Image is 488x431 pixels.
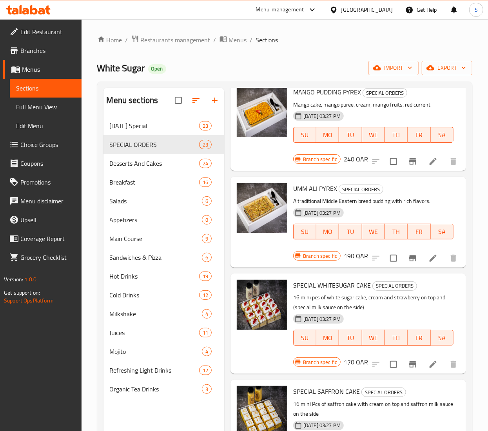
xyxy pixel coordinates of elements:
button: Add section [205,91,224,110]
button: SA [431,127,454,143]
span: Menu disclaimer [20,196,75,206]
div: Cold Drinks12 [103,286,224,304]
div: Juices11 [103,323,224,342]
span: WE [365,332,382,344]
span: SPECIAL ORDERS [110,140,199,149]
span: WE [365,129,382,141]
div: SPECIAL ORDERS [363,88,407,98]
div: items [202,309,212,319]
div: Hot Drinks19 [103,267,224,286]
span: [DATE] 03:27 PM [300,315,344,323]
span: FR [411,332,427,344]
span: SPECIAL WHITESUGAR CAKE [293,279,371,291]
button: TH [385,224,408,239]
p: 16 mini Pcs of saffron cake with cream on top and saffron milk sauce on the side [293,399,454,419]
span: Select all sections [170,92,187,109]
div: Desserts And Cakes [110,159,199,168]
span: Restaurants management [141,35,210,45]
div: items [199,290,212,300]
span: TH [388,226,405,237]
li: / [125,35,128,45]
div: items [202,384,212,394]
span: [DATE] 03:27 PM [300,422,344,429]
span: SU [297,226,313,237]
span: Promotions [20,177,75,187]
div: items [199,140,212,149]
span: Appetizers [110,215,202,225]
span: SPECIAL ORDERS [363,89,407,98]
span: 19 [200,273,211,280]
div: items [199,272,212,281]
span: Branches [20,46,75,55]
span: 1.0.0 [24,274,36,284]
a: Edit Restaurant [3,22,82,41]
button: MO [316,330,339,346]
div: Cold Drinks [110,290,199,300]
div: Ramadan Special [110,121,199,130]
a: Full Menu View [10,98,82,116]
span: Menus [22,65,75,74]
div: SPECIAL ORDERS [372,281,417,291]
nav: breadcrumb [97,35,472,45]
span: [DATE] 03:27 PM [300,112,344,120]
span: Salads [110,196,202,206]
span: Open [148,65,166,72]
button: TU [339,127,362,143]
span: TU [342,226,359,237]
div: items [202,347,212,356]
span: Edit Restaurant [20,27,75,36]
div: [DATE] Special23 [103,116,224,135]
span: Upsell [20,215,75,225]
span: 12 [200,292,211,299]
span: Full Menu View [16,102,75,112]
span: 11 [200,329,211,337]
div: SPECIAL ORDERS23 [103,135,224,154]
div: items [199,121,212,130]
span: SPECIAL ORDERS [362,388,406,397]
span: 3 [202,386,211,393]
button: WE [362,224,385,239]
button: WE [362,330,385,346]
li: / [250,35,253,45]
span: Mojito [110,347,202,356]
div: Desserts And Cakes24 [103,154,224,173]
a: Restaurants management [131,35,210,45]
div: Organic Tea Drinks3 [103,380,224,398]
a: Edit menu item [428,254,438,263]
div: [GEOGRAPHIC_DATA] [341,5,393,14]
span: SA [434,226,450,237]
span: [DATE] 03:27 PM [300,209,344,217]
div: Main Course [110,234,202,243]
span: Coupons [20,159,75,168]
span: S [475,5,478,14]
div: items [199,177,212,187]
span: 4 [202,310,211,318]
button: SU [293,330,316,346]
div: items [199,159,212,168]
button: SU [293,127,316,143]
div: Appetizers8 [103,210,224,229]
span: Refreshing Light Drinks [110,366,199,375]
span: Branch specific [300,156,340,163]
div: Main Course9 [103,229,224,248]
a: Menu disclaimer [3,192,82,210]
span: Organic Tea Drinks [110,384,202,394]
div: Sandwiches & Pizza6 [103,248,224,267]
div: Juices [110,328,199,337]
span: Branch specific [300,359,340,366]
div: Hot Drinks [110,272,199,281]
h6: 190 QAR [344,250,368,261]
button: FR [408,127,430,143]
div: Mojito4 [103,342,224,361]
span: 23 [200,122,211,130]
nav: Menu sections [103,113,224,402]
span: Branch specific [300,252,340,260]
span: Breakfast [110,177,199,187]
button: WE [362,127,385,143]
span: WE [365,226,382,237]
